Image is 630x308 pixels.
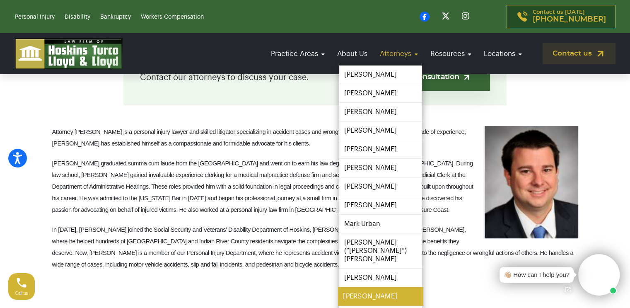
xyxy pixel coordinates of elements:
a: Get a free consultation [357,64,490,91]
span: Call us [15,291,28,296]
a: [PERSON_NAME] [339,121,422,140]
a: Mark Urban [339,215,422,233]
a: Locations [480,42,526,65]
a: [PERSON_NAME] [339,65,422,84]
a: [PERSON_NAME] [339,140,422,158]
img: Attorney Rick Lavery Jr [483,126,578,238]
a: Bankruptcy [100,14,131,20]
a: Workers Compensation [141,14,204,20]
div: 👋🏼 How can I help you? [504,270,570,280]
a: Attorneys [376,42,422,65]
a: Practice Areas [267,42,329,65]
span: In [DATE], [PERSON_NAME] joined the Social Security and Veterans’ Disability Department of Hoskin... [52,226,573,268]
p: Contact us [DATE] [533,10,606,24]
img: arrow-up-right-light.svg [462,73,471,82]
a: Contact us [543,43,616,64]
a: About Us [333,42,372,65]
span: [PHONE_NUMBER] [533,15,606,24]
a: [PERSON_NAME] [338,287,423,306]
a: [PERSON_NAME] [339,177,422,196]
a: [PERSON_NAME] [339,196,422,214]
a: [PERSON_NAME] [339,269,422,287]
span: [PERSON_NAME] graduated summa cum laude from the [GEOGRAPHIC_DATA] and went on to earn his law de... [52,160,473,213]
a: Resources [426,42,476,65]
a: [PERSON_NAME] [339,103,422,121]
a: Personal Injury [15,14,55,20]
a: Contact us [DATE][PHONE_NUMBER] [507,5,616,28]
img: logo [15,38,123,69]
a: [PERSON_NAME] (“[PERSON_NAME]”) [PERSON_NAME] [339,233,422,268]
span: Attorney [PERSON_NAME] is a personal injury lawyer and skilled litigator specializing in accident... [52,129,466,147]
a: Open chat [559,281,577,298]
div: Contact our attorneys to discuss your case. [123,49,507,105]
a: [PERSON_NAME] [339,84,422,102]
a: [PERSON_NAME] [339,159,422,177]
a: Disability [65,14,90,20]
